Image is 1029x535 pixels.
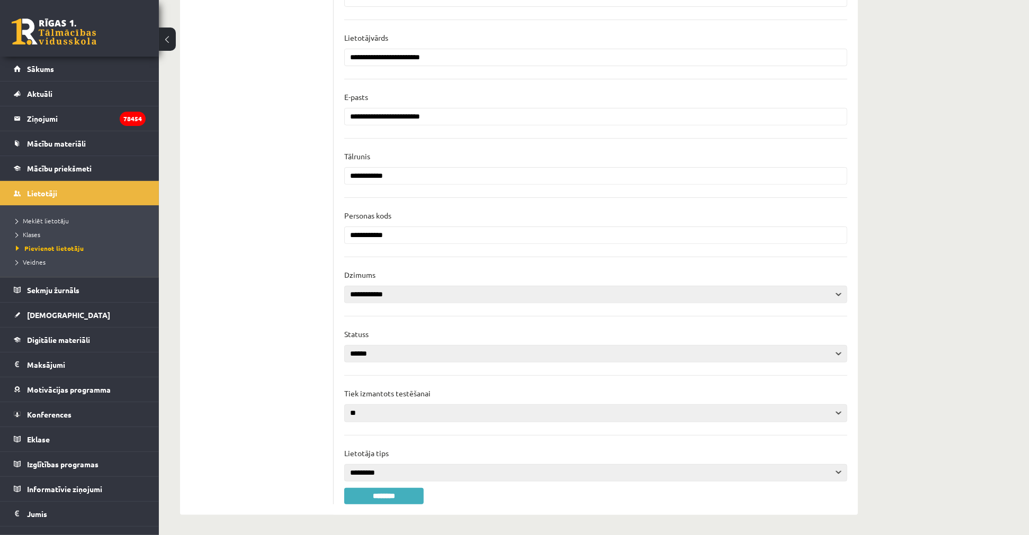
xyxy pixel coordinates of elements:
p: Lietotāja tips [344,448,389,458]
span: Digitālie materiāli [27,335,90,344]
span: Meklēt lietotāju [16,216,69,225]
a: Pievienot lietotāju [16,243,148,253]
a: Sākums [14,57,146,81]
span: Pievienot lietotāju [16,244,84,252]
a: Eklase [14,427,146,451]
p: Personas kods [344,211,391,220]
legend: Ziņojumi [27,106,146,131]
a: Digitālie materiāli [14,328,146,352]
span: Eklase [27,434,50,444]
span: Informatīvie ziņojumi [27,484,102,494]
i: 78454 [120,112,146,126]
span: Mācību priekšmeti [27,164,92,173]
span: [DEMOGRAPHIC_DATA] [27,310,110,320]
a: Mācību materiāli [14,131,146,156]
a: Izglītības programas [14,452,146,476]
span: Jumis [27,509,47,519]
span: Aktuāli [27,89,52,98]
span: Veidnes [16,258,46,266]
a: Aktuāli [14,81,146,106]
p: Lietotājvārds [344,33,388,42]
a: Sekmju žurnāls [14,278,146,302]
p: Tiek izmantots testēšanai [344,388,431,398]
a: Lietotāji [14,181,146,205]
span: Sākums [27,64,54,74]
a: Mācību priekšmeti [14,156,146,180]
a: Meklēt lietotāju [16,216,148,225]
span: Konferences [27,410,71,419]
a: Maksājumi [14,352,146,377]
a: Informatīvie ziņojumi [14,477,146,501]
span: Izglītības programas [27,459,99,469]
a: Ziņojumi78454 [14,106,146,131]
span: Lietotāji [27,188,57,198]
p: Tālrunis [344,151,370,161]
a: Konferences [14,402,146,427]
a: Klases [16,230,148,239]
p: Dzimums [344,270,375,279]
span: Sekmju žurnāls [27,285,79,295]
a: Rīgas 1. Tālmācības vidusskola [12,19,96,45]
span: Mācību materiāli [27,139,86,148]
legend: Maksājumi [27,352,146,377]
p: E-pasts [344,92,368,102]
a: Jumis [14,502,146,526]
p: Statuss [344,329,369,339]
span: Klases [16,230,40,239]
a: Veidnes [16,257,148,267]
span: Motivācijas programma [27,385,111,394]
a: [DEMOGRAPHIC_DATA] [14,303,146,327]
a: Motivācijas programma [14,377,146,402]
